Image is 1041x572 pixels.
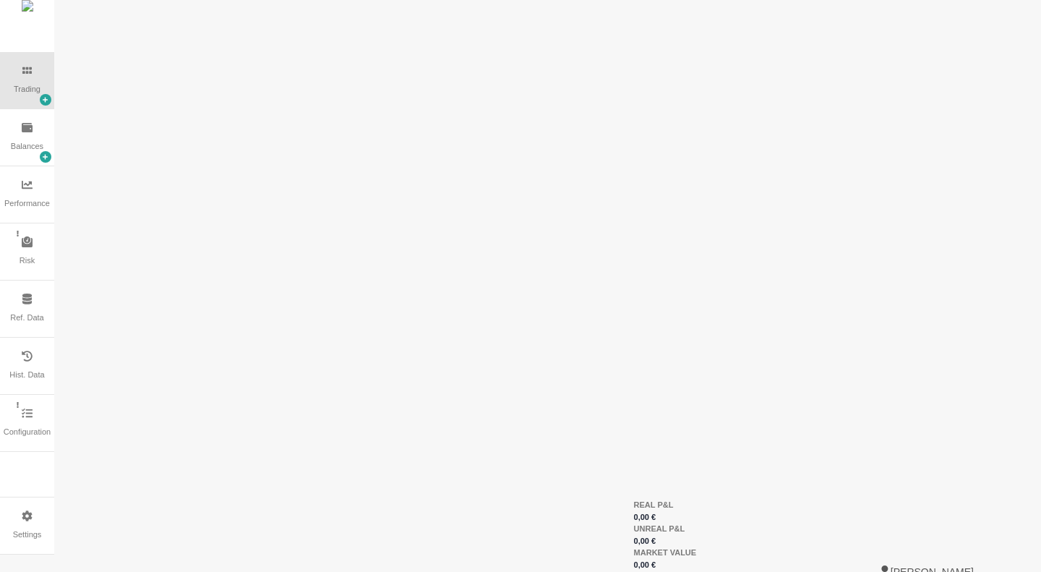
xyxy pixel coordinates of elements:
[20,255,35,267] div: Risk
[10,312,43,324] div: Ref. Data
[634,523,714,535] div: UNREAL P&L
[634,560,656,569] span: 0,00 €
[634,513,656,521] span: 0,00 €
[4,197,50,210] div: Performance
[634,547,714,559] div: MARKET VALUE
[13,529,42,541] div: Settings
[14,83,40,95] div: Trading
[634,537,656,545] span: 0,00 €
[9,369,44,381] div: Hist. Data
[634,499,714,511] div: REAL P&L
[11,140,43,153] div: Balances
[4,426,51,438] div: Configuration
